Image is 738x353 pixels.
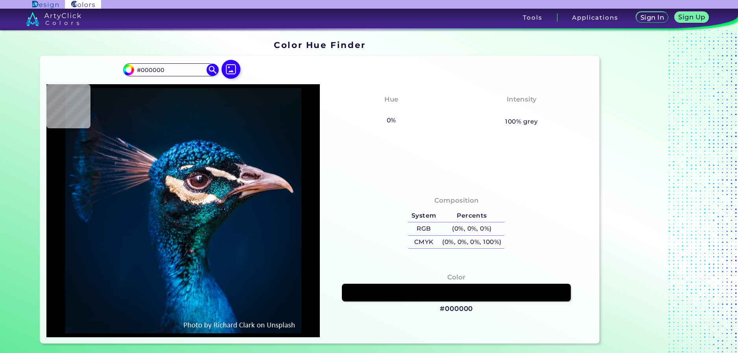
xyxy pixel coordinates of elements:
input: type color.. [134,65,207,75]
img: icon picture [221,60,240,79]
h4: Composition [434,195,479,206]
img: ArtyClick Design logo [32,1,59,8]
img: icon search [207,64,218,76]
a: Sign In [636,12,668,23]
h3: Applications [572,15,618,20]
h4: Hue [384,94,398,105]
h5: 0% [384,115,399,126]
h1: Color Hue Finder [274,39,365,51]
h4: Intensity [507,94,537,105]
img: logo_artyclick_colors_white.svg [26,12,81,26]
h5: 100% grey [505,116,538,127]
img: img_pavlin.jpg [50,88,316,334]
h3: None [508,106,535,115]
h5: (0%, 0%, 0%) [439,222,505,235]
h4: Color [447,272,465,283]
h5: Sign In [640,14,664,20]
h3: #000000 [440,304,473,314]
h5: System [408,209,439,222]
a: Sign Up [675,12,709,23]
h3: None [378,106,404,115]
h5: Sign Up [678,14,705,20]
h5: RGB [408,222,439,235]
h5: CMYK [408,236,439,249]
h5: Percents [439,209,505,222]
h3: Tools [523,15,542,20]
h5: (0%, 0%, 0%, 100%) [439,236,505,249]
